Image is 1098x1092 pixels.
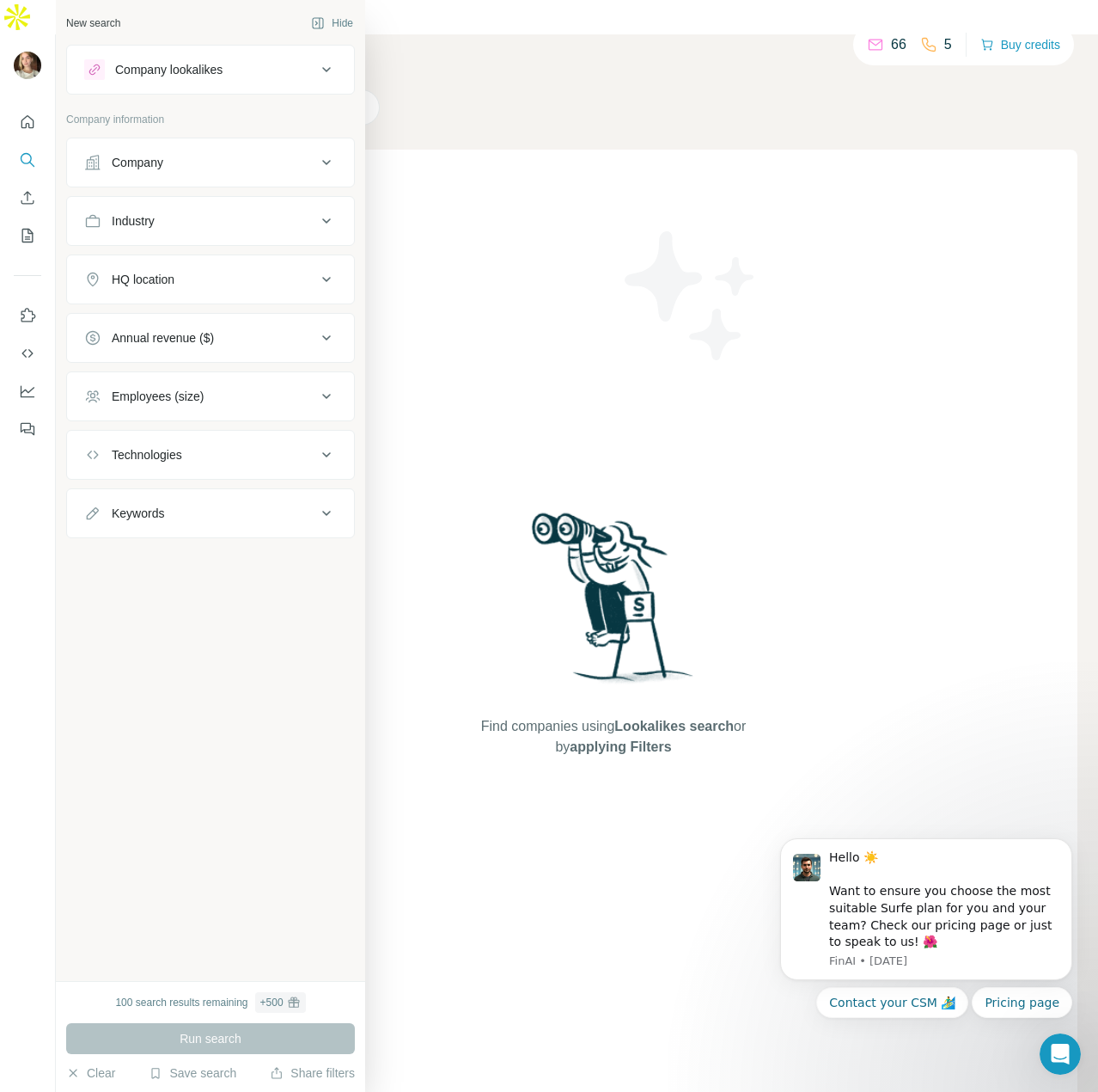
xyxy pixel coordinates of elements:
button: Share filters [270,1064,355,1082]
div: New search [66,15,120,31]
p: Company information [66,112,355,127]
button: Use Surfe API [14,338,41,369]
div: HQ location [112,271,174,288]
button: Dashboard [14,376,41,407]
iframe: Intercom live chat [1040,1034,1081,1075]
div: Company lookalikes [115,61,223,78]
button: Buy credits [980,33,1060,57]
button: HQ location [67,259,354,300]
button: Save search [149,1064,236,1082]
button: Employees (size) [67,376,354,417]
p: 5 [944,34,952,55]
span: Find companies using or by [476,716,751,758]
button: Technologies [67,434,354,475]
div: Company [112,154,163,171]
button: Hide [299,10,365,36]
button: Industry [67,200,354,242]
button: Company lookalikes [67,49,354,90]
div: Technologies [112,446,182,463]
button: Annual revenue ($) [67,317,354,359]
div: 100 search results remaining [115,992,305,1013]
button: Quick start [14,107,41,138]
button: Company [67,142,354,183]
img: Avatar [14,52,41,79]
button: Search [14,144,41,175]
button: My lists [14,220,41,251]
div: Employees (size) [112,388,204,405]
h4: Search [149,55,1077,79]
div: Annual revenue ($) [112,329,214,347]
span: Lookalikes search [614,719,734,733]
img: Surfe Illustration - Stars [613,218,768,373]
div: Industry [112,212,155,230]
button: Feedback [14,414,41,445]
div: + 500 [260,995,284,1010]
button: Enrich CSV [14,182,41,213]
img: Surfe Illustration - Woman searching with binoculars [524,508,703,700]
button: Clear [66,1064,115,1082]
button: Keywords [67,493,354,534]
div: Keywords [112,505,164,522]
span: applying Filters [570,739,671,754]
iframe: Intercom notifications message [754,782,1098,1046]
p: 66 [891,34,906,55]
button: Use Surfe on LinkedIn [14,300,41,331]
